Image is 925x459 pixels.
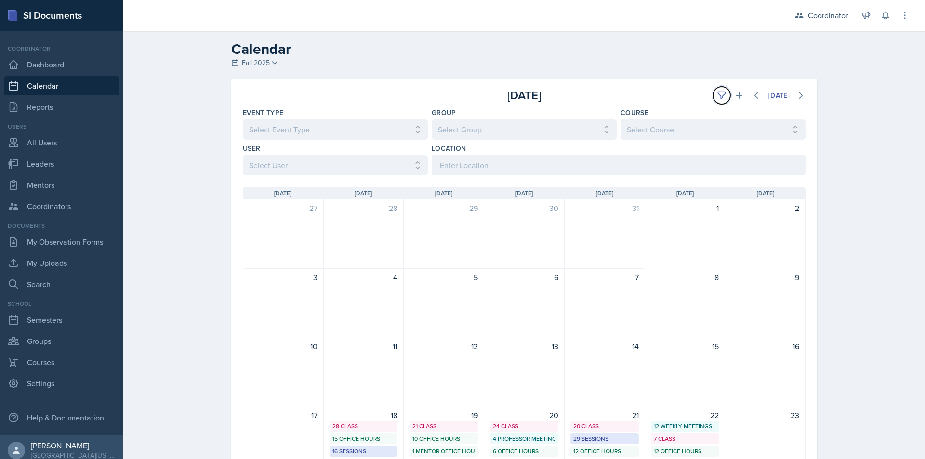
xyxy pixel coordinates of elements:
[731,409,799,421] div: 23
[4,310,119,329] a: Semesters
[570,409,639,421] div: 21
[242,58,270,68] span: Fall 2025
[573,434,636,443] div: 29 Sessions
[412,447,475,456] div: 1 Mentor Office Hour
[654,447,716,456] div: 12 Office Hours
[573,422,636,431] div: 20 Class
[4,253,119,273] a: My Uploads
[430,87,618,104] div: [DATE]
[654,434,716,443] div: 7 Class
[243,144,260,153] label: User
[654,422,716,431] div: 12 Weekly Meetings
[4,300,119,308] div: School
[731,202,799,214] div: 2
[249,202,317,214] div: 27
[4,122,119,131] div: Users
[410,409,478,421] div: 19
[4,154,119,173] a: Leaders
[573,447,636,456] div: 12 Office Hours
[330,272,398,283] div: 4
[249,272,317,283] div: 3
[493,434,555,443] div: 4 Professor Meetings
[596,189,613,197] span: [DATE]
[4,55,119,74] a: Dashboard
[330,202,398,214] div: 28
[432,108,456,118] label: Group
[4,44,119,53] div: Coordinator
[249,341,317,352] div: 10
[493,447,555,456] div: 6 Office Hours
[355,189,372,197] span: [DATE]
[4,175,119,195] a: Mentors
[412,422,475,431] div: 21 Class
[412,434,475,443] div: 10 Office Hours
[4,197,119,216] a: Coordinators
[490,409,558,421] div: 20
[432,155,806,175] input: Enter Location
[4,133,119,152] a: All Users
[651,202,719,214] div: 1
[493,422,555,431] div: 24 Class
[410,272,478,283] div: 5
[651,409,719,421] div: 22
[621,108,648,118] label: Course
[768,92,790,99] div: [DATE]
[332,434,395,443] div: 15 Office Hours
[410,341,478,352] div: 12
[4,374,119,393] a: Settings
[435,189,452,197] span: [DATE]
[808,10,848,21] div: Coordinator
[4,97,119,117] a: Reports
[4,331,119,351] a: Groups
[570,202,639,214] div: 31
[410,202,478,214] div: 29
[651,341,719,352] div: 15
[490,341,558,352] div: 13
[4,275,119,294] a: Search
[570,272,639,283] div: 7
[4,232,119,251] a: My Observation Forms
[490,202,558,214] div: 30
[332,422,395,431] div: 28 Class
[515,189,533,197] span: [DATE]
[31,441,116,450] div: [PERSON_NAME]
[4,353,119,372] a: Courses
[330,341,398,352] div: 11
[570,341,639,352] div: 14
[243,108,284,118] label: Event Type
[231,40,817,58] h2: Calendar
[490,272,558,283] div: 6
[332,447,395,456] div: 16 Sessions
[432,144,466,153] label: Location
[249,409,317,421] div: 17
[651,272,719,283] div: 8
[330,409,398,421] div: 18
[757,189,774,197] span: [DATE]
[4,76,119,95] a: Calendar
[274,189,291,197] span: [DATE]
[4,408,119,427] div: Help & Documentation
[731,341,799,352] div: 16
[762,87,796,104] button: [DATE]
[676,189,694,197] span: [DATE]
[731,272,799,283] div: 9
[4,222,119,230] div: Documents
